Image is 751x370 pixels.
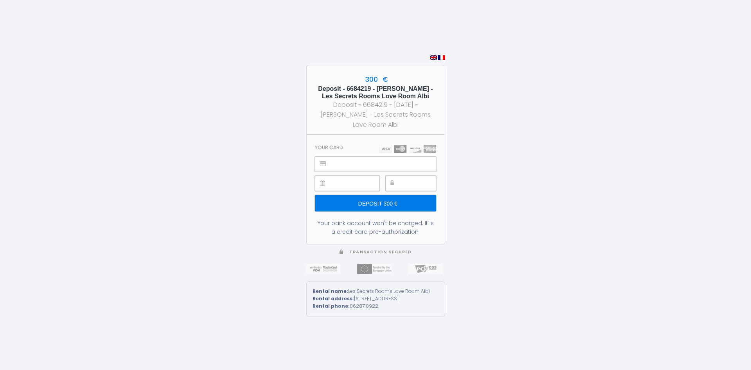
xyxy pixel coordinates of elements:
h5: Deposit - 6684219 - [PERSON_NAME] - Les Secrets Rooms Love Room Albi [314,85,438,100]
div: Your bank account won't be charged. It is a credit card pre-authorization. [315,219,436,236]
img: fr.png [438,55,445,60]
strong: Rental name: [313,288,348,294]
strong: Rental address: [313,295,354,302]
h3: Your card [315,144,343,150]
iframe: Cadre sécurisé pour la saisie de la date d'expiration [332,176,379,191]
span: Transaction secured [349,249,411,255]
div: [STREET_ADDRESS] [313,295,439,303]
img: en.png [430,55,437,60]
div: Les Secrets Rooms Love Room Albi [313,288,439,295]
div: Deposit - 6684219 - [DATE] - [PERSON_NAME] - Les Secrets Rooms Love Room Albi [314,100,438,129]
input: Deposit 300 € [315,195,436,211]
div: 0628710922 [313,303,439,310]
span: 300 € [363,75,388,84]
strong: Rental phone: [313,303,350,309]
iframe: Cadre sécurisé pour la saisie du code de sécurité CVC [403,176,436,191]
iframe: Cadre sécurisé pour la saisie du numéro de carte [332,157,435,171]
img: carts.png [379,145,436,153]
